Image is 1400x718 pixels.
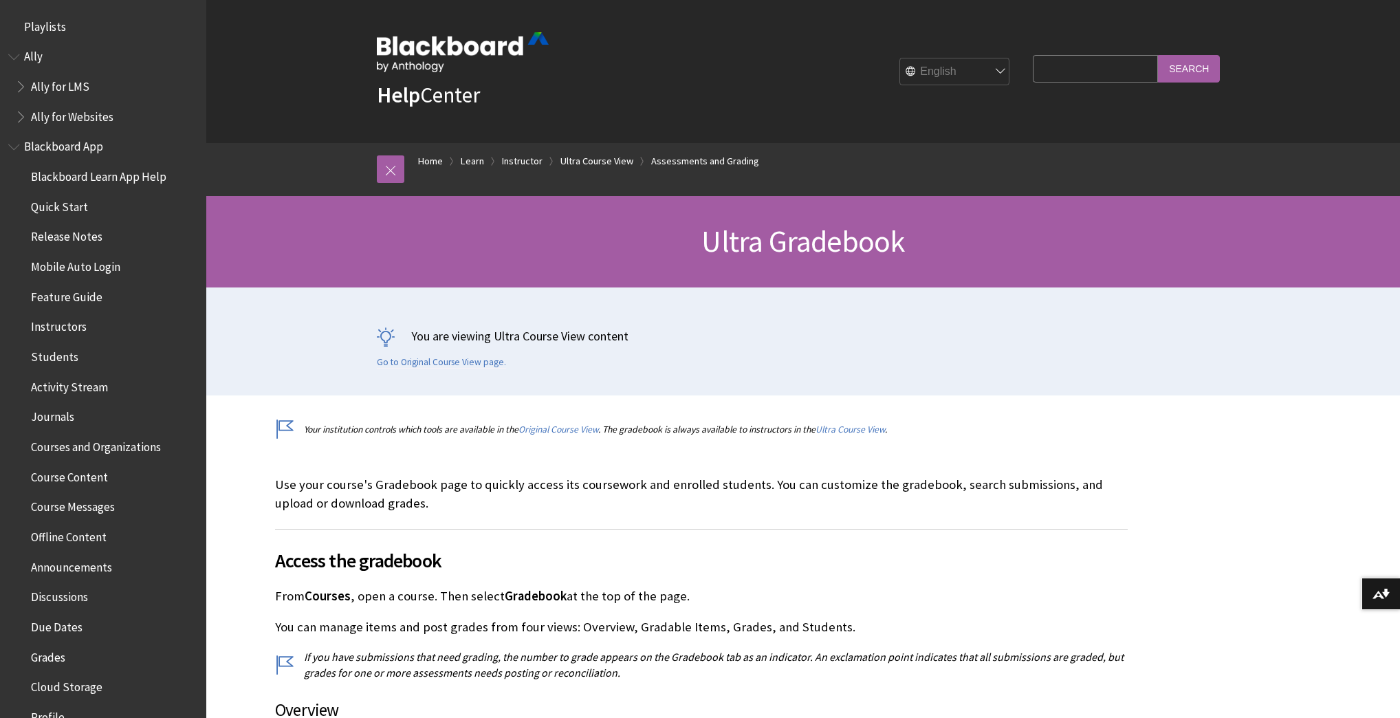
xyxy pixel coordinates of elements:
[1158,55,1220,82] input: Search
[8,15,198,39] nav: Book outline for Playlists
[275,476,1128,512] p: Use your course's Gradebook page to quickly access its coursework and enrolled students. You can ...
[31,406,74,424] span: Journals
[8,45,198,129] nav: Book outline for Anthology Ally Help
[900,58,1010,86] select: Site Language Selector
[31,675,102,694] span: Cloud Storage
[31,345,78,364] span: Students
[651,153,759,170] a: Assessments and Grading
[816,424,885,435] a: Ultra Course View
[275,546,1128,575] span: Access the gradebook
[275,587,1128,605] p: From , open a course. Then select at the top of the page.
[377,356,506,369] a: Go to Original Course View page.
[275,423,1128,436] p: Your institution controls which tools are available in the . The gradebook is always available to...
[518,424,598,435] a: Original Course View
[31,376,108,394] span: Activity Stream
[31,646,65,664] span: Grades
[418,153,443,170] a: Home
[31,285,102,304] span: Feature Guide
[275,618,1128,636] p: You can manage items and post grades from four views: Overview, Gradable Items, Grades, and Stude...
[31,525,107,544] span: Offline Content
[31,195,88,214] span: Quick Start
[24,45,43,64] span: Ally
[377,81,420,109] strong: Help
[31,496,115,514] span: Course Messages
[377,327,1229,345] p: You are viewing Ultra Course View content
[305,588,351,604] span: Courses
[701,222,904,260] span: Ultra Gradebook
[275,649,1128,680] p: If you have submissions that need grading, the number to grade appears on the Gradebook tab as an...
[31,556,112,574] span: Announcements
[31,105,113,124] span: Ally for Websites
[31,585,88,604] span: Discussions
[24,15,66,34] span: Playlists
[31,226,102,244] span: Release Notes
[502,153,543,170] a: Instructor
[461,153,484,170] a: Learn
[505,588,567,604] span: Gradebook
[31,435,161,454] span: Courses and Organizations
[560,153,633,170] a: Ultra Course View
[31,75,89,94] span: Ally for LMS
[377,81,480,109] a: HelpCenter
[31,466,108,484] span: Course Content
[24,135,103,154] span: Blackboard App
[377,32,549,72] img: Blackboard by Anthology
[31,616,83,634] span: Due Dates
[31,165,166,184] span: Blackboard Learn App Help
[31,316,87,334] span: Instructors
[31,255,120,274] span: Mobile Auto Login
